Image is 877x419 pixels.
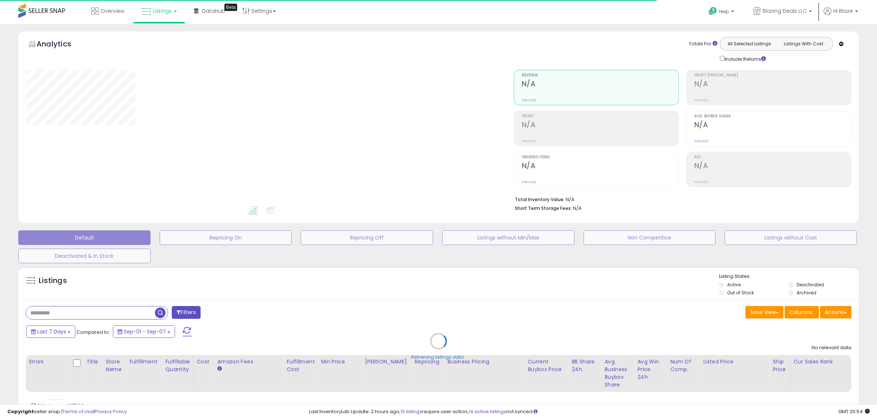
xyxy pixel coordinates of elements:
button: Non Competitive [584,230,716,245]
span: Hi Blaze [833,7,853,15]
button: Listings With Cost [776,39,831,49]
small: Prev: N/A [522,180,536,184]
h2: N/A [522,162,679,171]
a: Hi Blaze [824,7,858,24]
span: Avg. Buybox Share [694,114,851,118]
li: N/A [515,195,846,203]
button: Default [18,230,151,245]
button: All Selected Listings [722,39,777,49]
strong: Copyright [7,408,34,415]
button: Deactivated & In Stock [18,249,151,263]
span: Blazing Dealz LLC [763,7,807,15]
span: Ordered Items [522,155,679,159]
b: Total Inventory Value: [515,196,565,203]
div: seller snap | | [7,408,127,415]
b: Short Term Storage Fees: [515,205,572,211]
span: Profit [PERSON_NAME] [694,73,851,78]
span: Revenue [522,73,679,78]
small: Prev: N/A [522,139,536,143]
span: Overview [100,7,124,15]
i: Get Help [708,7,717,16]
small: Prev: N/A [694,139,709,143]
span: Help [719,8,729,15]
span: ROI [694,155,851,159]
small: Prev: N/A [694,180,709,184]
h2: N/A [694,80,851,90]
span: Listings [153,7,172,15]
div: Tooltip anchor [224,4,237,11]
button: Repricing Off [301,230,433,245]
button: Repricing On [160,230,292,245]
small: Prev: N/A [522,98,536,102]
span: N/A [573,205,582,212]
h2: N/A [694,162,851,171]
a: Help [703,1,741,24]
button: Listings without Min/Max [442,230,574,245]
h2: N/A [522,121,679,131]
span: DataHub [202,7,225,15]
div: Retrieving listings data.. [411,354,466,361]
h2: N/A [522,80,679,90]
div: Include Returns [714,54,775,63]
h5: Analytics [37,39,86,51]
div: Totals For [689,41,717,48]
h2: N/A [694,121,851,131]
span: Profit [522,114,679,118]
small: Prev: N/A [694,98,709,102]
button: Listings without Cost [725,230,857,245]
